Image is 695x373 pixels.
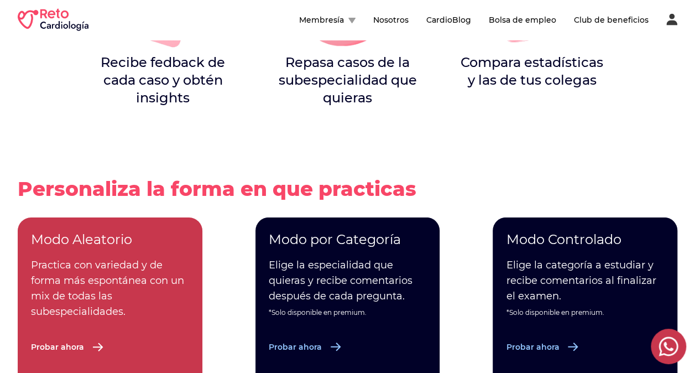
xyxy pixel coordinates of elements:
p: Practica con variedad y de forma más espontánea con un mix de todas las subespecialidades. [31,257,189,319]
p: Probar ahora [269,341,322,353]
h4: Modo Controlado [506,231,664,248]
p: *Solo disponible en premium. [269,308,427,317]
button: CardioBlog [426,14,471,25]
button: Club de beneficios [574,14,649,25]
h4: Modo Aleatorio [31,231,189,248]
button: Membresía [299,14,356,25]
a: Probar ahora [269,341,343,353]
p: Elige la especialidad que quieras y recibe comentarios después de cada pregunta. [269,257,427,304]
h2: Personaliza la forma en que practicas [18,178,677,200]
p: Repasa casos de la subespecialidad que quieras [273,54,422,107]
p: Probar ahora [31,341,84,353]
p: Elige la categoría a estudiar y recibe comentarios al finalizar el examen. [506,257,664,304]
p: Probar ahora [506,341,559,353]
a: Probar ahora [31,341,106,353]
p: Compara estadísticas y las de tus colegas [457,54,607,89]
a: Probar ahora [506,341,581,353]
p: Recibe fedback de cada caso y obtén insights [88,54,238,107]
button: Probar ahora [269,341,341,353]
img: RETO Cardio Logo [18,9,88,31]
h4: Modo por Categoría [269,231,427,248]
button: Nosotros [373,14,409,25]
p: *Solo disponible en premium. [506,308,664,317]
button: Probar ahora [31,341,103,353]
button: Bolsa de empleo [489,14,556,25]
button: Probar ahora [506,341,578,353]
